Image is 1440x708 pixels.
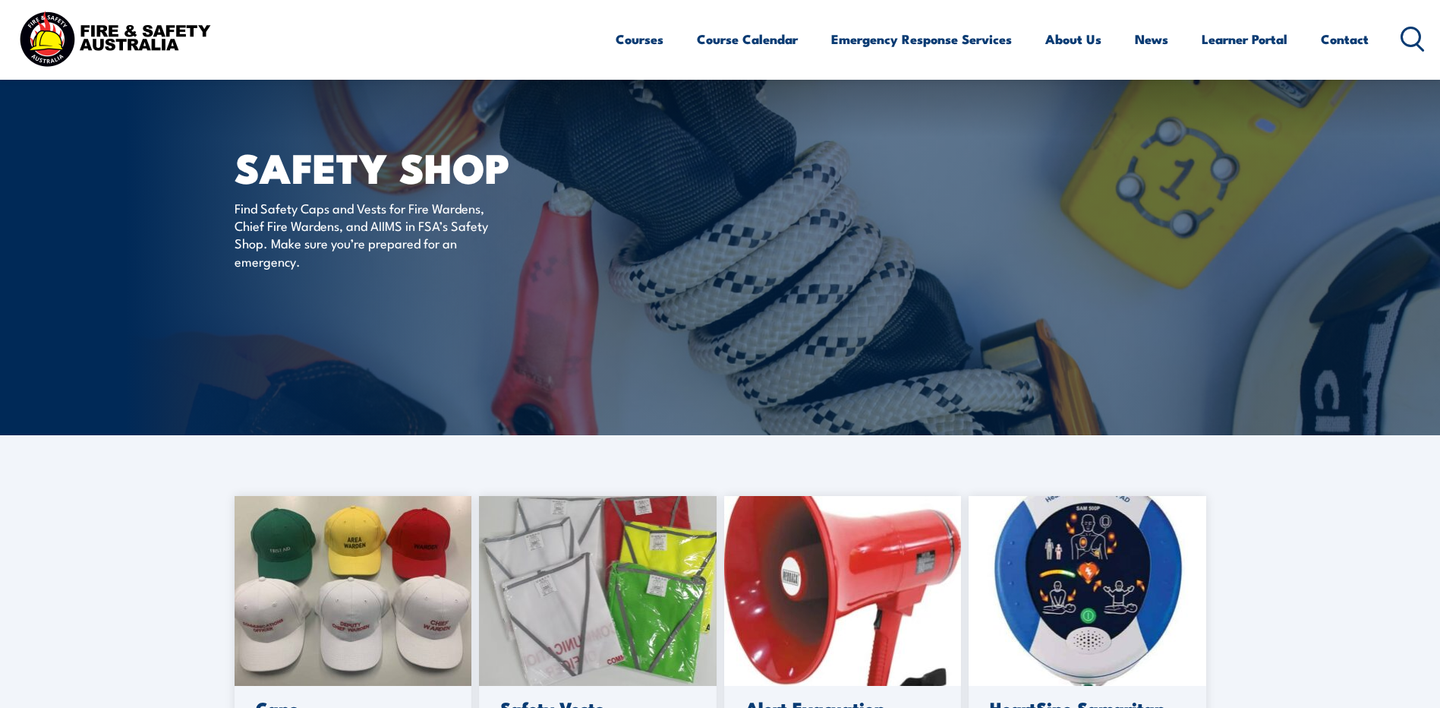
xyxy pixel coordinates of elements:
[724,496,962,686] img: megaphone-1.jpg
[235,199,512,270] p: Find Safety Caps and Vests for Fire Wardens, Chief Fire Wardens, and AIIMS in FSA’s Safety Shop. ...
[616,19,663,59] a: Courses
[235,149,610,185] h1: SAFETY SHOP
[1135,19,1168,59] a: News
[1202,19,1287,59] a: Learner Portal
[479,496,717,686] img: 20230220_093531-scaled-1.jpg
[1045,19,1101,59] a: About Us
[235,496,472,686] img: caps-scaled-1.jpg
[831,19,1012,59] a: Emergency Response Services
[969,496,1206,686] img: 500.jpg
[697,19,798,59] a: Course Calendar
[1321,19,1369,59] a: Contact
